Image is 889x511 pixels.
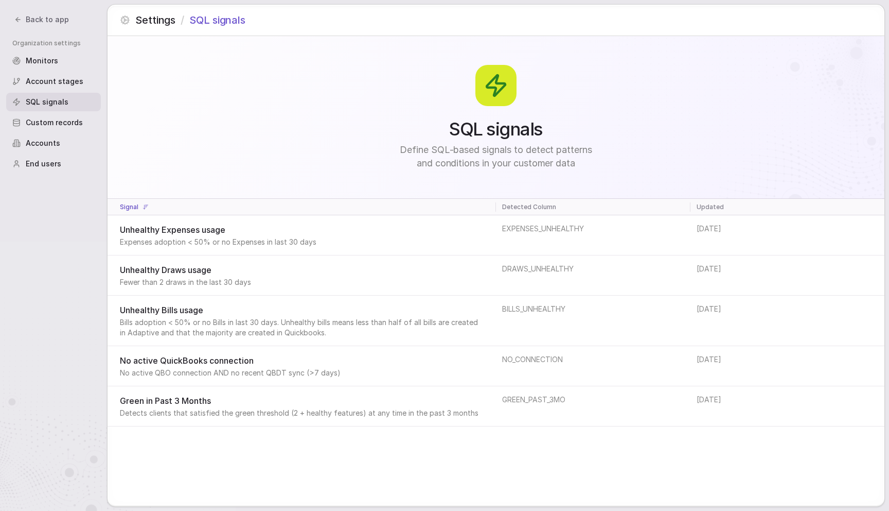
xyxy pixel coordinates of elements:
span: NO_CONNECTION [502,355,563,364]
span: Accounts [26,138,60,148]
span: SQL signals [189,13,245,27]
span: GREEN_PAST_3MO [502,395,565,404]
span: Account stages [26,76,83,87]
span: Fewer than 2 draws in the last 30 days [120,277,482,287]
span: Back to app [26,14,69,25]
span: [DATE] [697,355,721,364]
span: EXPENSES_UNHEALTHY [502,224,584,233]
span: Define SQL-based signals to detect patterns and conditions in your customer data [393,143,599,170]
span: BILLS_UNHEALTHY [502,304,565,313]
span: Settings [135,13,175,27]
span: Unhealthy Bills usage [120,304,482,316]
span: Custom records [26,117,83,128]
a: SQL signals [6,93,101,111]
a: End users [6,155,101,173]
span: Bills adoption < 50% or no Bills in last 30 days. Unhealthy bills means less than half of all bil... [120,317,482,338]
span: Green in Past 3 Months [120,395,482,407]
span: Unhealthy Expenses usage [120,224,482,236]
a: Accounts [6,134,101,152]
span: Signal [120,202,138,212]
span: Updated [697,202,724,212]
a: Account stages [6,72,101,91]
a: Monitors [6,52,101,70]
span: No active QuickBooks connection [120,354,482,367]
span: / [181,13,184,27]
span: SQL signals [26,97,68,107]
span: SQL signals [449,118,543,139]
span: Detected Column [502,202,556,212]
span: Organization settings [12,39,101,47]
a: Custom records [6,113,101,132]
span: End users [26,159,61,169]
span: [DATE] [697,304,721,313]
span: [DATE] [697,264,721,273]
span: DRAWS_UNHEALTHY [502,264,574,273]
span: Expenses adoption < 50% or no Expenses in last 30 days [120,237,482,247]
span: Detects clients that satisfied the green threshold (2 + healthy features) at any time in the past... [120,408,482,418]
span: [DATE] [697,224,721,233]
span: Monitors [26,56,58,66]
button: Back to app [8,12,75,27]
span: Unhealthy Draws usage [120,264,482,276]
span: [DATE] [697,395,721,404]
span: No active QBO connection AND no recent QBDT sync (>7 days) [120,368,482,378]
